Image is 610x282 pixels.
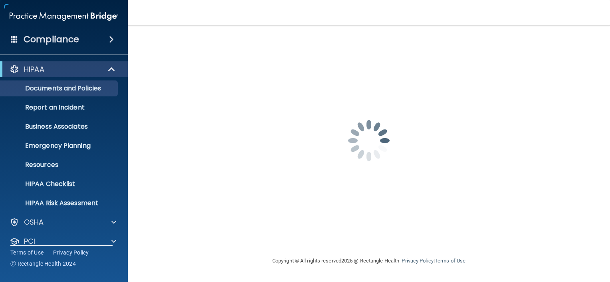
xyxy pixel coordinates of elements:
img: PMB logo [10,8,118,24]
p: Resources [5,161,114,169]
p: HIPAA [24,65,44,74]
span: Ⓒ Rectangle Health 2024 [10,260,76,268]
p: Documents and Policies [5,84,114,92]
p: Emergency Planning [5,142,114,150]
p: HIPAA Checklist [5,180,114,188]
p: PCI [24,237,35,246]
a: Privacy Policy [402,258,433,264]
p: Report an Incident [5,104,114,112]
div: Copyright © All rights reserved 2025 @ Rectangle Health | | [223,248,515,274]
a: HIPAA [10,65,116,74]
p: Business Associates [5,123,114,131]
p: HIPAA Risk Assessment [5,199,114,207]
a: PCI [10,237,116,246]
a: OSHA [10,217,116,227]
a: Terms of Use [10,249,44,257]
p: OSHA [24,217,44,227]
a: Terms of Use [435,258,465,264]
h4: Compliance [24,34,79,45]
a: Privacy Policy [53,249,89,257]
img: spinner.e123f6fc.gif [329,101,409,180]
